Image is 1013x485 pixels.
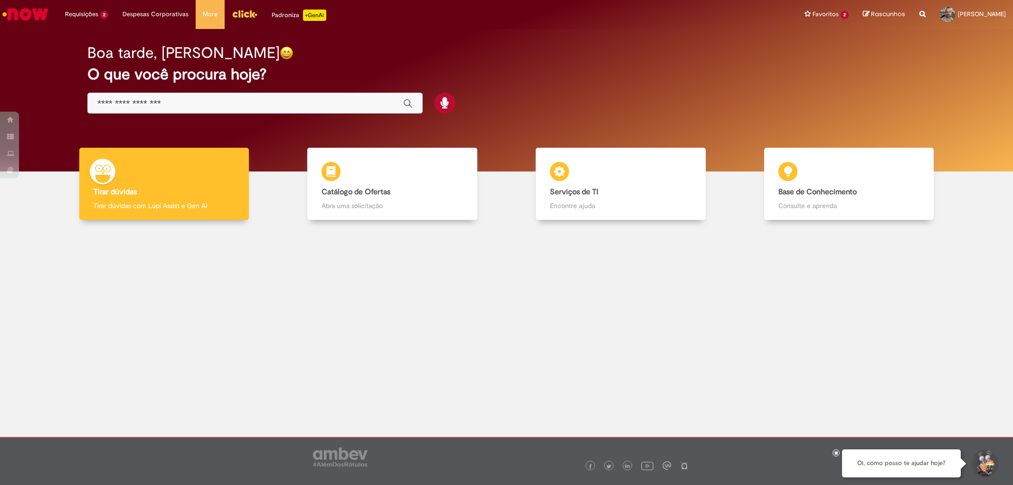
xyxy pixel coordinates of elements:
a: Catálogo de Ofertas Abra uma solicitação [278,148,507,220]
img: happy-face.png [280,46,293,60]
p: Consulte e aprenda [778,201,919,210]
img: click_logo_yellow_360x200.png [232,7,257,21]
span: More [203,10,218,19]
img: logo_footer_workplace.png [663,461,671,470]
img: logo_footer_linkedin.png [625,464,630,469]
img: logo_footer_naosei.png [680,461,689,470]
span: 2 [841,11,849,19]
a: Base de Conhecimento Consulte e aprenda [735,148,963,220]
img: logo_footer_ambev_rotulo_gray.png [313,447,368,466]
b: Serviços de TI [550,187,598,197]
div: Oi, como posso te ajudar hoje? [842,449,961,477]
h2: O que você procura hoje? [87,66,925,83]
p: Tirar dúvidas com Lupi Assist e Gen Ai [94,201,235,210]
p: +GenAi [303,10,326,21]
span: Despesas Corporativas [123,10,189,19]
button: Iniciar Conversa de Suporte [970,449,999,478]
a: Serviços de TI Encontre ajuda [507,148,735,220]
div: Padroniza [272,10,326,21]
b: Tirar dúvidas [94,187,137,197]
span: [PERSON_NAME] [958,10,1006,18]
b: Base de Conhecimento [778,187,857,197]
b: Catálogo de Ofertas [322,187,390,197]
img: ServiceNow [1,5,50,24]
img: logo_footer_youtube.png [641,459,653,472]
a: Rascunhos [863,10,905,19]
span: Requisições [65,10,98,19]
p: Encontre ajuda [550,201,691,210]
span: Favoritos [813,10,839,19]
p: Abra uma solicitação [322,201,463,210]
span: 2 [100,11,108,19]
span: Rascunhos [871,10,905,19]
img: logo_footer_facebook.png [588,464,593,469]
a: Tirar dúvidas Tirar dúvidas com Lupi Assist e Gen Ai [50,148,278,220]
h2: Boa tarde, [PERSON_NAME] [87,45,280,61]
img: logo_footer_twitter.png [606,464,611,469]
